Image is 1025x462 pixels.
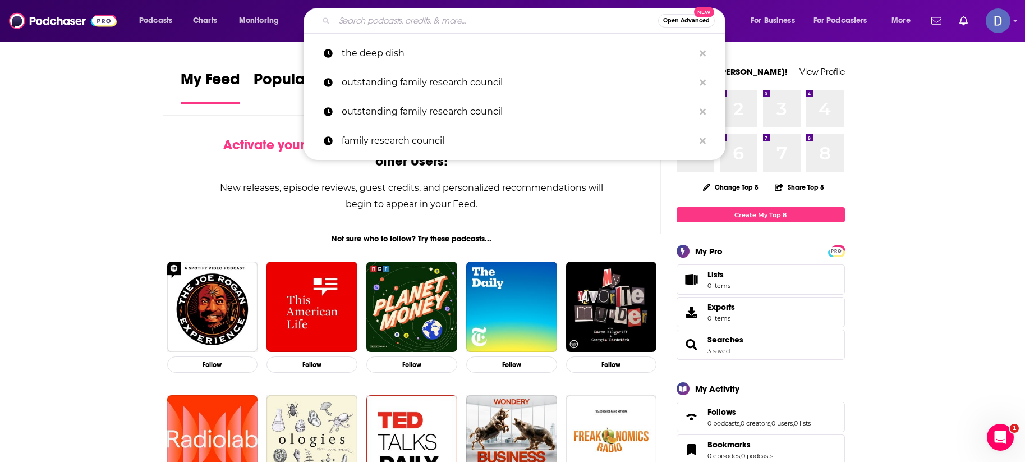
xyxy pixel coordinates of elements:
[677,402,845,432] span: Follows
[707,302,735,312] span: Exports
[334,12,658,30] input: Search podcasts, credits, & more...
[770,419,771,427] span: ,
[707,419,739,427] a: 0 podcasts
[254,70,349,95] span: Popular Feed
[681,409,703,425] a: Follows
[342,97,694,126] p: outstanding family research council
[794,419,811,427] a: 0 lists
[927,11,946,30] a: Show notifications dropdown
[707,269,730,280] span: Lists
[681,442,703,458] a: Bookmarks
[707,282,730,290] span: 0 items
[986,8,1010,33] span: Logged in as dianawurster
[342,68,694,97] p: outstanding family research council
[694,7,714,17] span: New
[677,207,845,222] a: Create My Top 8
[181,70,240,95] span: My Feed
[739,419,741,427] span: ,
[566,356,657,373] button: Follow
[793,419,794,427] span: ,
[677,66,788,77] a: Welcome [PERSON_NAME]!
[139,13,172,29] span: Podcasts
[304,126,725,155] a: family research council
[830,247,843,255] span: PRO
[219,137,605,170] div: by following Podcasts, Creators, Lists, and other Users!
[466,262,557,353] img: The Daily
[677,330,845,360] span: Searches
[677,264,845,295] a: Lists
[741,419,770,427] a: 0 creators
[266,356,357,373] button: Follow
[266,262,357,353] img: This American Life
[681,272,703,287] span: Lists
[696,180,766,194] button: Change Top 8
[231,12,293,30] button: open menu
[239,13,279,29] span: Monitoring
[304,97,725,126] a: outstanding family research council
[774,176,825,198] button: Share Top 8
[9,10,117,31] img: Podchaser - Follow, Share and Rate Podcasts
[304,39,725,68] a: the deep dish
[707,335,743,345] a: Searches
[986,8,1010,33] img: User Profile
[163,234,661,244] div: Not sure who to follow? Try these podcasts...
[707,269,724,280] span: Lists
[219,180,605,212] div: New releases, episode reviews, guest credits, and personalized recommendations will begin to appe...
[681,304,703,320] span: Exports
[987,424,1014,451] iframe: Intercom live chat
[677,297,845,327] a: Exports
[254,70,349,104] a: Popular Feed
[707,440,751,450] span: Bookmarks
[695,246,723,257] div: My Pro
[707,314,735,322] span: 0 items
[186,12,224,30] a: Charts
[771,419,793,427] a: 0 users
[1010,424,1019,433] span: 1
[223,136,338,153] span: Activate your Feed
[707,347,730,355] a: 3 saved
[707,452,740,460] a: 0 episodes
[342,39,694,68] p: the deep dish
[167,262,258,353] img: The Joe Rogan Experience
[741,452,773,460] a: 0 podcasts
[658,14,715,28] button: Open AdvancedNew
[314,8,736,34] div: Search podcasts, credits, & more...
[304,68,725,97] a: outstanding family research council
[466,356,557,373] button: Follow
[366,356,457,373] button: Follow
[193,13,217,29] span: Charts
[695,383,739,394] div: My Activity
[806,12,884,30] button: open menu
[955,11,972,30] a: Show notifications dropdown
[813,13,867,29] span: For Podcasters
[884,12,925,30] button: open menu
[131,12,187,30] button: open menu
[181,70,240,104] a: My Feed
[740,452,741,460] span: ,
[342,126,694,155] p: family research council
[743,12,809,30] button: open menu
[707,440,773,450] a: Bookmarks
[167,356,258,373] button: Follow
[986,8,1010,33] button: Show profile menu
[366,262,457,353] img: Planet Money
[566,262,657,353] img: My Favorite Murder with Karen Kilgariff and Georgia Hardstark
[891,13,911,29] span: More
[707,407,811,417] a: Follows
[799,66,845,77] a: View Profile
[751,13,795,29] span: For Business
[681,337,703,353] a: Searches
[707,407,736,417] span: Follows
[663,18,710,24] span: Open Advanced
[830,246,843,255] a: PRO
